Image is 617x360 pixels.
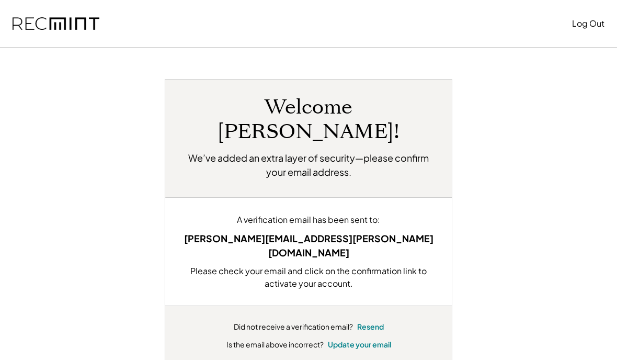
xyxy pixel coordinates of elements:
button: Log Out [572,13,604,34]
div: Please check your email and click on the confirmation link to activate your account. [181,265,436,290]
h1: Welcome [PERSON_NAME]! [181,95,436,144]
div: [PERSON_NAME][EMAIL_ADDRESS][PERSON_NAME][DOMAIN_NAME] [181,231,436,260]
img: recmint-logotype%403x.png [13,17,99,30]
button: Resend [357,322,384,332]
button: Update your email [328,340,391,350]
div: Is the email above incorrect? [226,340,324,350]
div: Did not receive a verification email? [234,322,353,332]
h2: We’ve added an extra layer of security—please confirm your email address. [181,151,436,179]
div: A verification email has been sent to: [181,213,436,226]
